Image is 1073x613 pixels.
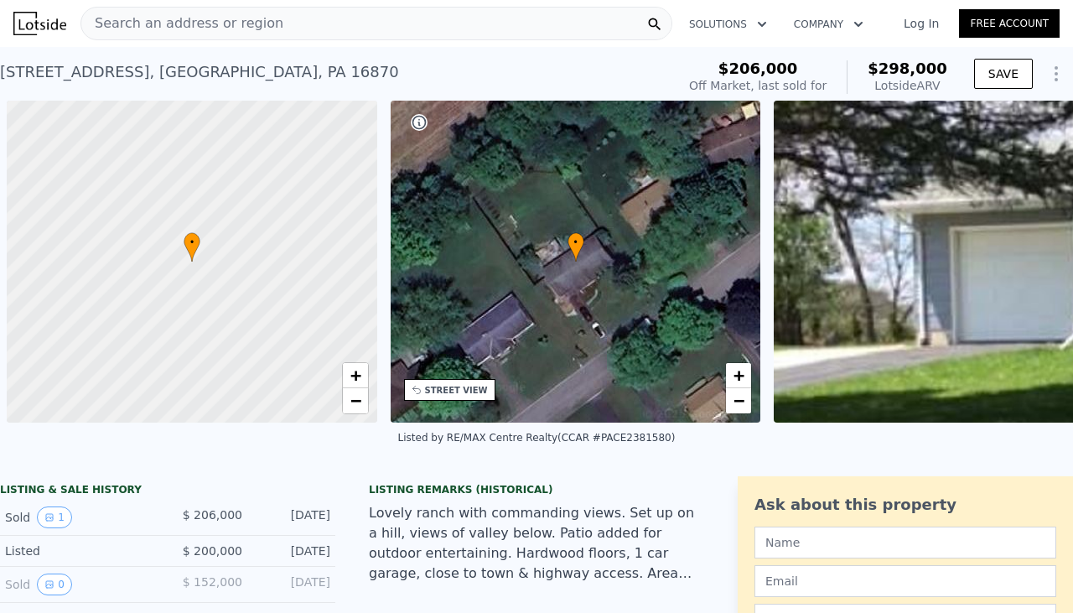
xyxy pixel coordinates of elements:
div: Sold [5,507,154,528]
button: Show Options [1039,57,1073,91]
span: $ 206,000 [183,508,242,522]
div: Lotside ARV [868,77,947,94]
input: Name [754,527,1056,558]
div: • [568,232,584,262]
span: $206,000 [718,60,798,77]
div: Listed [5,543,154,559]
img: Lotside [13,12,66,35]
div: Sold [5,574,154,595]
span: $ 152,000 [183,575,242,589]
span: + [350,365,360,386]
input: Email [754,565,1056,597]
span: − [350,390,360,411]
div: • [184,232,200,262]
button: Solutions [676,9,780,39]
span: Search an address or region [81,13,283,34]
span: • [184,235,200,250]
div: [DATE] [256,543,330,559]
a: Zoom out [726,388,751,413]
div: [DATE] [256,574,330,595]
button: SAVE [974,59,1033,89]
div: [DATE] [256,507,330,528]
a: Zoom in [726,363,751,388]
div: Lovely ranch with commanding views. Set up on a hill, views of valley below. Patio added for outd... [369,503,704,584]
button: Company [780,9,877,39]
a: Free Account [959,9,1060,38]
span: $ 200,000 [183,544,242,558]
span: − [733,390,744,411]
div: Listing Remarks (Historical) [369,483,704,496]
div: Listed by RE/MAX Centre Realty (CCAR #PACE2381580) [398,432,676,444]
div: Off Market, last sold for [689,77,827,94]
a: Log In [884,15,959,32]
a: Zoom in [343,363,368,388]
a: Zoom out [343,388,368,413]
button: View historical data [37,507,72,528]
span: • [568,235,584,250]
button: View historical data [37,574,72,595]
span: $298,000 [868,60,947,77]
span: + [733,365,744,386]
div: STREET VIEW [425,384,488,397]
div: Ask about this property [754,493,1056,517]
